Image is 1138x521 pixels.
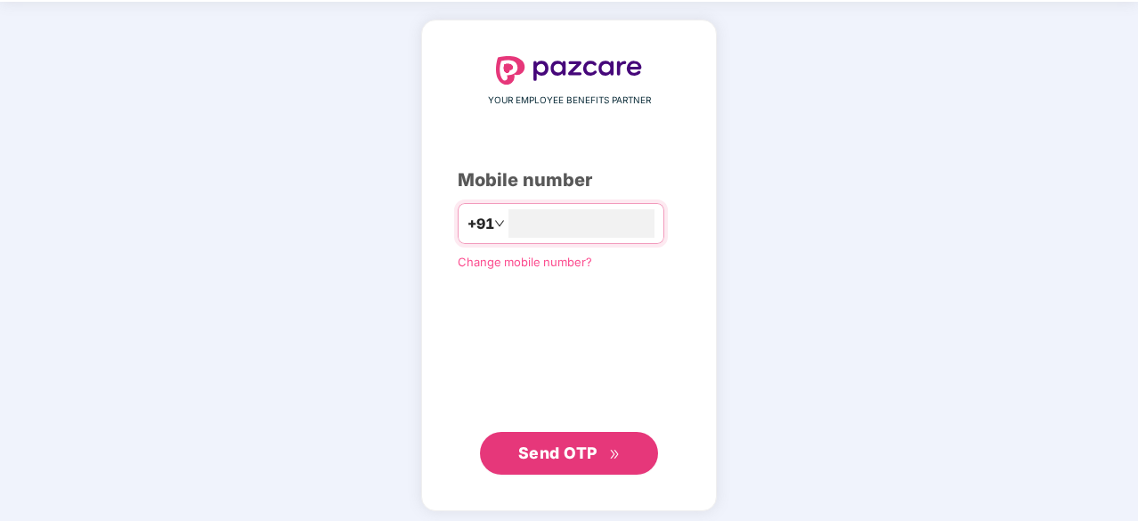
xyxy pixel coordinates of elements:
[494,218,505,229] span: down
[609,449,621,460] span: double-right
[518,444,597,462] span: Send OTP
[480,432,658,475] button: Send OTPdouble-right
[458,167,680,194] div: Mobile number
[488,94,651,108] span: YOUR EMPLOYEE BENEFITS PARTNER
[467,213,494,235] span: +91
[496,56,642,85] img: logo
[458,255,592,269] a: Change mobile number?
